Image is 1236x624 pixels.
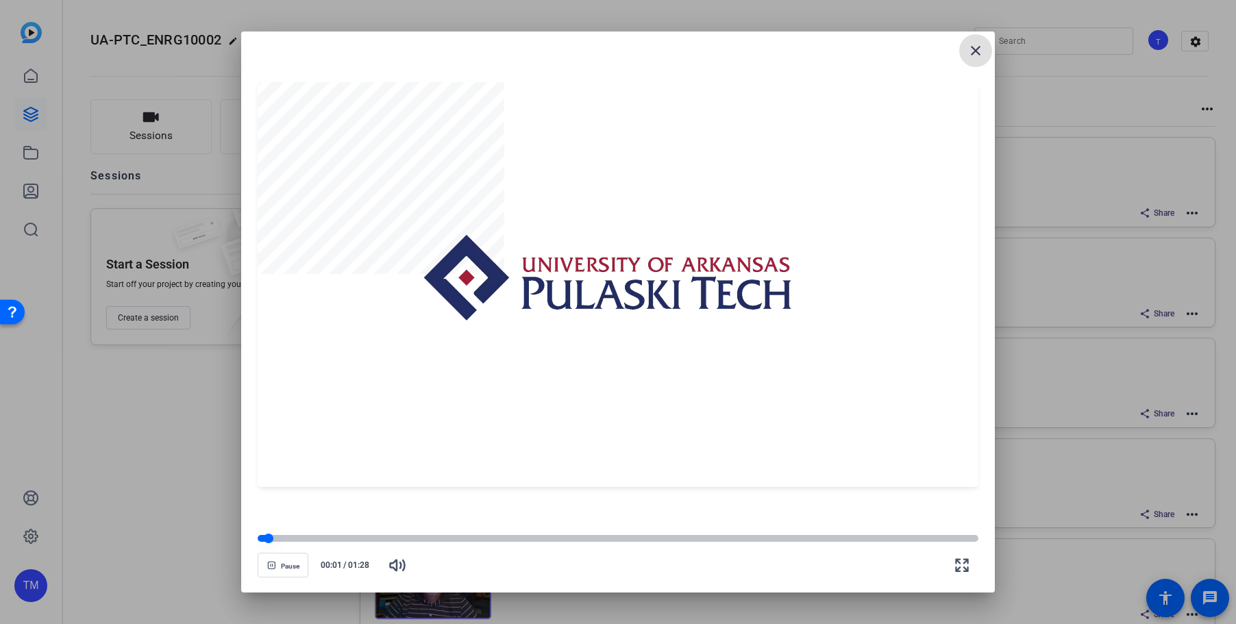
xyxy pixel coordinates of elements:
span: 01:28 [348,559,376,571]
button: Fullscreen [945,549,978,582]
span: 00:01 [314,559,342,571]
mat-icon: close [967,42,984,59]
div: / [314,559,375,571]
button: Pause [258,553,308,577]
button: Mute [381,549,414,582]
span: Pause [281,562,299,571]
